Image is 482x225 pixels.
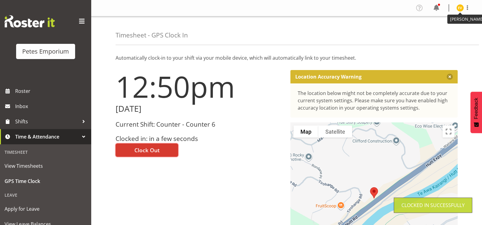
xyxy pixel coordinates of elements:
p: Location Accuracy Warning [295,74,362,80]
div: The location below might not be completely accurate due to your current system settings. Please m... [298,90,451,111]
button: Show street map [293,125,318,138]
h1: 12:50pm [116,70,283,103]
div: Clocked in Successfully [401,202,465,209]
button: Clock Out [116,143,178,157]
button: Toggle fullscreen view [442,125,455,138]
span: Clock Out [134,146,160,154]
span: GPS Time Clock [5,177,87,186]
div: Petes Emporium [22,47,69,56]
div: Leave [2,189,90,201]
img: eva-vailini10223.jpg [456,4,464,12]
span: View Timesheets [5,161,87,171]
a: Apply for Leave [2,201,90,216]
h2: [DATE] [116,104,283,114]
span: Roster [15,86,88,96]
h4: Timesheet - GPS Clock In [116,32,188,39]
a: View Timesheets [2,158,90,174]
button: Close message [447,74,453,80]
span: Inbox [15,102,88,111]
span: Shifts [15,117,79,126]
h3: Current Shift: Counter - Counter 6 [116,121,283,128]
div: Timesheet [2,146,90,158]
a: GPS Time Clock [2,174,90,189]
img: Rosterit website logo [5,15,55,27]
h3: Clocked in: in a few seconds [116,135,283,142]
span: Time & Attendance [15,132,79,141]
p: Automatically clock-in to your shift via your mobile device, which will automatically link to you... [116,54,458,62]
span: Feedback [473,98,479,119]
button: Feedback - Show survey [470,92,482,133]
span: Apply for Leave [5,204,87,213]
button: Show satellite imagery [318,125,352,138]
